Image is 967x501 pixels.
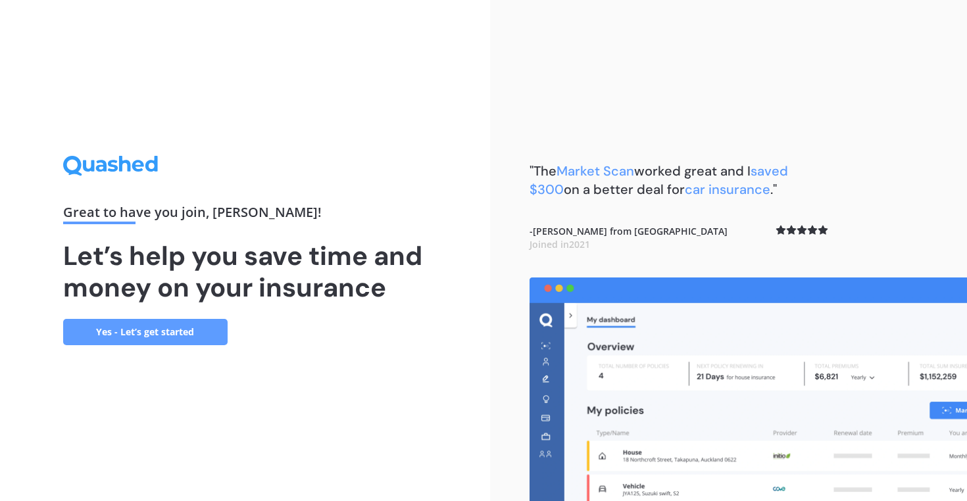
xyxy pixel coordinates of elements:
[63,240,428,303] h1: Let’s help you save time and money on your insurance
[685,181,770,198] span: car insurance
[530,162,788,198] b: "The worked great and I on a better deal for ."
[530,238,590,251] span: Joined in 2021
[63,319,228,345] a: Yes - Let’s get started
[557,162,634,179] span: Market Scan
[530,277,967,501] img: dashboard.webp
[63,206,428,224] div: Great to have you join , [PERSON_NAME] !
[530,225,728,251] b: - [PERSON_NAME] from [GEOGRAPHIC_DATA]
[530,162,788,198] span: saved $300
